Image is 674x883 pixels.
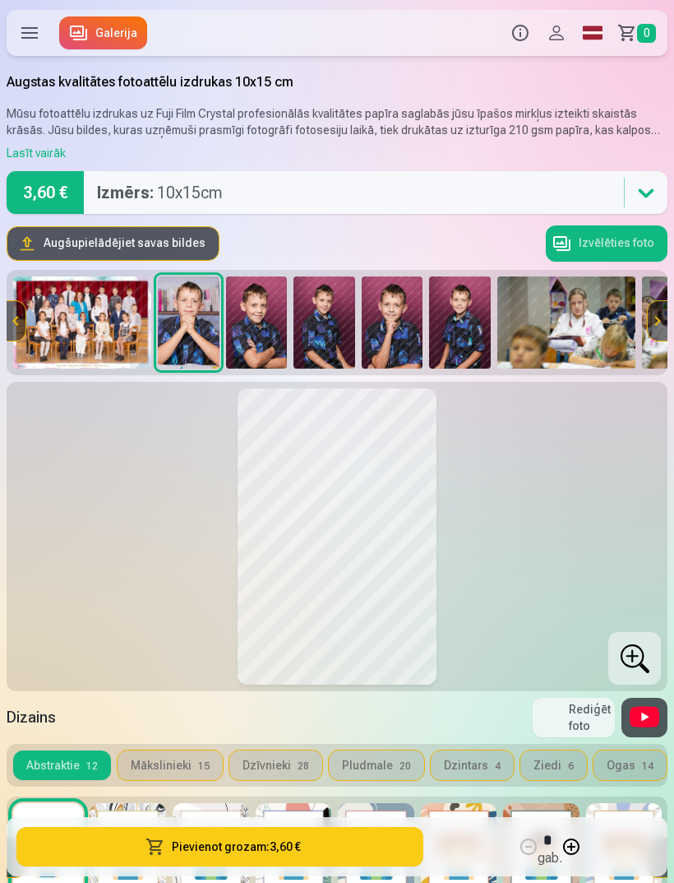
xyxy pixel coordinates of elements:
button: Pievienot grozam:3,60 € [16,827,423,867]
span: 28 [298,760,309,772]
span: 12 [86,760,98,772]
button: Info [502,10,538,56]
div: 3,60 € [7,171,84,214]
div: 10x15cm [97,171,223,214]
button: Abstraktie12 [13,751,111,780]
button: Rediģēt foto [533,698,615,737]
span: 14 [642,760,653,772]
span: 6 [568,760,574,772]
span: 0 [637,24,656,43]
a: Galerija [59,16,147,49]
strong: Izmērs : [97,181,154,204]
h1: Augstas kvalitātes fotoattēlu izdrukas 10x15 cm [7,72,667,92]
span: 15 [198,760,210,772]
button: Profils [538,10,575,56]
button: Augšupielādējiet savas bildes [7,227,219,260]
span: 20 [399,760,411,772]
button: Mākslinieki15 [118,751,223,780]
h5: Dizains [7,706,56,729]
button: Izvēlēties foto [546,225,667,262]
span: 4 [495,760,501,772]
div: Lasīt vairāk [7,145,667,161]
button: Pludmale20 [329,751,424,780]
a: Global [575,10,611,56]
a: Grozs0 [611,10,667,56]
button: Ziedi6 [520,751,587,780]
button: Ogas14 [593,751,667,780]
p: Mūsu fotoattēlu izdrukas uz Fuji Film Crystal profesionālās kvalitātes papīra saglabās jūsu īpašo... [7,105,667,138]
button: Dzintars4 [431,751,514,780]
button: Dzīvnieki28 [229,751,322,780]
